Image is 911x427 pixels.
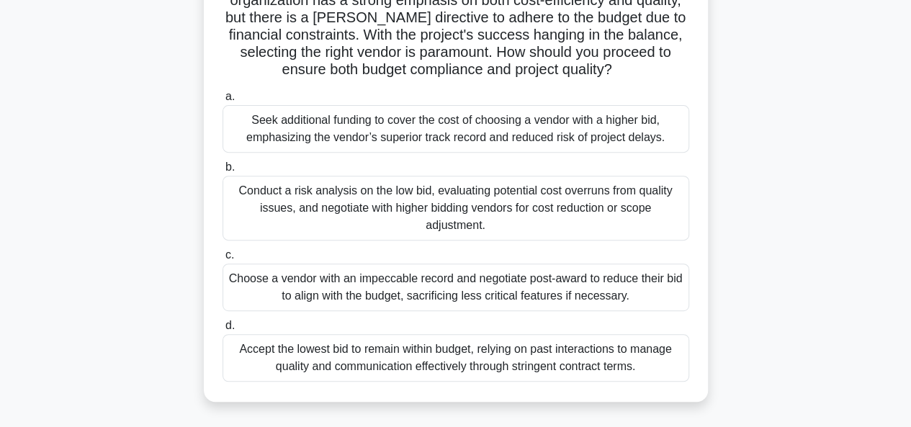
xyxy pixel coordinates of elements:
[225,248,234,261] span: c.
[225,161,235,173] span: b.
[223,105,689,153] div: Seek additional funding to cover the cost of choosing a vendor with a higher bid, emphasizing the...
[225,319,235,331] span: d.
[223,264,689,311] div: Choose a vendor with an impeccable record and negotiate post-award to reduce their bid to align w...
[223,176,689,241] div: Conduct a risk analysis on the low bid, evaluating potential cost overruns from quality issues, a...
[223,334,689,382] div: Accept the lowest bid to remain within budget, relying on past interactions to manage quality and...
[225,90,235,102] span: a.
